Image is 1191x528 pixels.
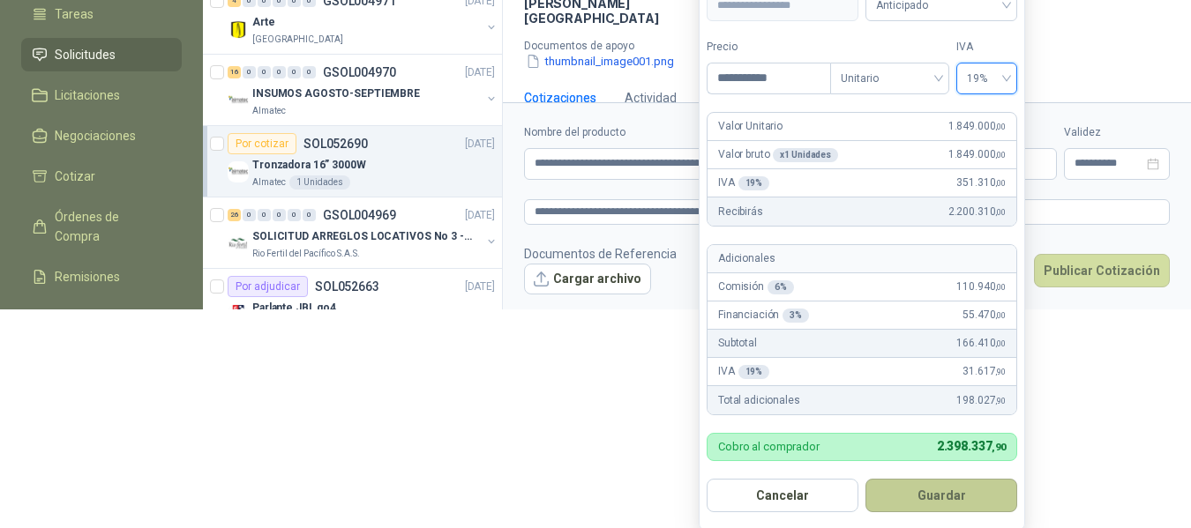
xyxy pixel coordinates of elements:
a: Configuración [21,301,182,334]
img: Company Logo [228,304,249,325]
p: [DATE] [465,207,495,224]
p: Almatec [252,104,286,118]
a: 16 0 0 0 0 0 GSOL004970[DATE] Company LogoINSUMOS AGOSTO-SEPTIEMBREAlmatec [228,62,498,118]
label: IVA [956,39,1017,56]
button: thumbnail_image001.png [524,52,676,71]
div: 0 [273,66,286,78]
label: Validez [1064,124,1170,141]
div: 6 % [768,280,794,294]
p: Documentos de Referencia [524,244,677,264]
button: Publicar Cotización [1034,254,1170,287]
span: 1.849.000 [948,118,1006,135]
p: Parlante JBL go4 [252,300,336,316]
p: SOLICITUD ARREGLOS LOCATIVOS No 3 - PICHINDE [252,228,472,245]
p: Rio Fertil del Pacífico S.A.S. [252,247,360,261]
span: 351.310 [956,175,1006,191]
div: Por adjudicar [228,276,308,297]
p: SOL052690 [303,138,368,150]
span: Solicitudes [55,45,116,64]
p: Valor Unitario [718,118,783,135]
span: ,00 [995,282,1006,292]
a: Por adjudicarSOL052663[DATE] Company LogoParlante JBL go4 [203,269,502,340]
p: INSUMOS AGOSTO-SEPTIEMBRE [252,86,420,102]
p: GSOL004969 [323,209,396,221]
p: Financiación [718,307,809,323]
p: Subtotal [718,335,757,352]
p: Valor bruto [718,146,838,163]
a: Solicitudes [21,38,182,71]
p: Recibirás [718,204,763,220]
p: Tronzadora 16” 3000W [252,157,366,174]
span: 1.849.000 [948,146,1006,163]
p: [DATE] [465,136,495,152]
span: 31.617 [963,363,1006,380]
img: Company Logo [228,19,249,40]
div: 0 [243,66,256,78]
span: Órdenes de Compra [55,207,165,246]
a: Remisiones [21,260,182,294]
p: [GEOGRAPHIC_DATA] [252,33,343,47]
p: [DATE] [465,64,495,81]
img: Company Logo [228,161,249,182]
p: Arte [252,14,275,31]
img: Company Logo [228,233,249,254]
span: Unitario [841,65,939,92]
span: ,00 [995,122,1006,131]
a: 26 0 0 0 0 0 GSOL004969[DATE] Company LogoSOLICITUD ARREGLOS LOCATIVOS No 3 - PICHINDERio Fertil ... [228,205,498,261]
span: Cotizar [55,167,95,186]
p: IVA [718,363,769,380]
p: Documentos de apoyo [524,40,1184,52]
span: Licitaciones [55,86,120,105]
p: GSOL004970 [323,66,396,78]
span: 19% [967,65,1007,92]
button: Cancelar [707,479,858,512]
button: Guardar [865,479,1017,512]
span: ,90 [992,442,1006,453]
span: ,00 [995,150,1006,160]
a: Órdenes de Compra [21,200,182,253]
span: ,00 [995,207,1006,217]
span: 2.398.337 [937,439,1006,453]
label: Nombre del producto [524,124,811,141]
span: Negociaciones [55,126,136,145]
a: Cotizar [21,160,182,193]
div: 0 [258,209,271,221]
p: Adicionales [718,250,775,267]
div: 3 % [783,309,809,323]
button: Cargar archivo [524,264,651,295]
div: 0 [288,66,301,78]
p: Almatec [252,175,286,190]
div: 0 [258,66,271,78]
div: Actividad [625,88,677,108]
div: 0 [273,209,286,221]
div: 0 [303,209,316,221]
div: 16 [228,66,241,78]
span: 2.200.310 [948,204,1006,220]
p: SOL052663 [315,280,379,293]
img: Company Logo [228,90,249,111]
span: 110.940 [956,279,1006,295]
span: ,00 [995,338,1006,348]
span: ,90 [995,396,1006,405]
a: Licitaciones [21,78,182,112]
div: 1 Unidades [289,175,350,190]
div: 26 [228,209,241,221]
div: 19 % [738,365,770,379]
div: Cotizaciones [524,88,596,108]
p: Comisión [718,279,794,295]
span: ,90 [995,367,1006,376]
div: 0 [288,209,301,221]
div: x 1 Unidades [773,148,838,162]
div: 0 [303,66,316,78]
span: 55.470 [963,307,1006,323]
div: 0 [243,209,256,221]
a: Negociaciones [21,119,182,152]
span: Tareas [55,4,94,24]
span: Remisiones [55,267,120,286]
span: ,00 [995,310,1006,320]
div: 19 % [738,176,770,190]
span: 198.027 [956,392,1006,409]
span: Configuración [55,308,132,327]
span: ,00 [995,178,1006,188]
p: IVA [718,175,769,191]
